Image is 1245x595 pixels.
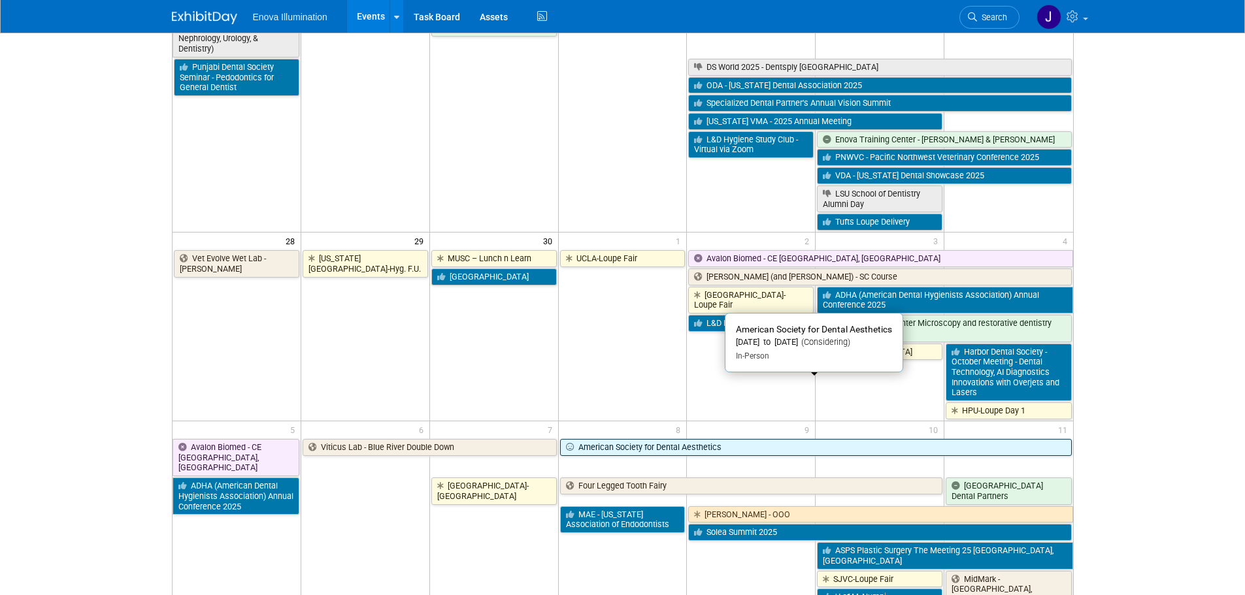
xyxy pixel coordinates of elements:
span: 10 [927,421,944,438]
span: Enova Illumination [253,12,327,22]
span: 11 [1057,421,1073,438]
a: American Society for Dental Aesthetics [560,439,1072,456]
a: [GEOGRAPHIC_DATA]-Loupe Fair [688,287,814,314]
a: [GEOGRAPHIC_DATA] [431,268,557,285]
img: ExhibitDay [172,11,237,24]
a: ASPS Plastic Surgery The Meeting 25 [GEOGRAPHIC_DATA], [GEOGRAPHIC_DATA] [817,542,1072,569]
span: (Considering) [798,337,850,347]
a: SJVC-Loupe Fair [817,571,942,588]
span: 1 [674,233,686,249]
span: 4 [1061,233,1073,249]
span: 30 [542,233,558,249]
span: 9 [803,421,815,438]
a: ADHA (American Dental Hygienists Association) Annual Conference 2025 [173,477,299,515]
a: Tufts Loupe Delivery [817,214,942,231]
a: ODA - [US_STATE] Dental Association 2025 [688,77,1071,94]
a: UCLA-Loupe Fair [560,250,686,267]
span: Search [977,12,1007,22]
a: Avalon Biomed - CE [GEOGRAPHIC_DATA], [GEOGRAPHIC_DATA] [173,439,299,476]
span: American Society for Dental Aesthetics [736,324,892,334]
a: Specialized Dental Partner’s Annual Vision Summit [688,95,1071,112]
a: L&D Hygiene Study Club [688,315,814,332]
a: Enova Training Center Microscopy and restorative dentistry AMED [817,315,1071,342]
img: Joe Werner [1037,5,1061,29]
a: MUSC – Lunch n Learn [431,250,557,267]
span: 3 [932,233,944,249]
span: 29 [413,233,429,249]
span: In-Person [736,351,769,361]
a: [PERSON_NAME] - OOO [688,506,1072,523]
a: VDA - [US_STATE] Dental Showcase 2025 [817,167,1071,184]
a: L&D Hygiene Study Club - Virtual via Zoom [688,131,814,158]
span: 28 [284,233,301,249]
a: Viticus Lab - Blue River Double Down [303,439,557,456]
a: Four Legged Tooth Fairy [560,477,943,494]
span: 2 [803,233,815,249]
a: Feline VMA Annual Conference 2025 (Feline Nephrology, Urology, & Dentistry) [173,10,299,57]
a: Enova Training Center - [PERSON_NAME] & [PERSON_NAME] [817,131,1071,148]
span: 6 [418,421,429,438]
a: Vet Evolve Wet Lab - [PERSON_NAME] [174,250,299,277]
a: [GEOGRAPHIC_DATA]-[GEOGRAPHIC_DATA] [431,477,557,504]
a: Punjabi Dental Society Seminar - Pedodontics for General Dentist [174,59,299,96]
a: [PERSON_NAME] (and [PERSON_NAME]) - SC Course [688,268,1071,285]
a: Avalon Biomed - CE [GEOGRAPHIC_DATA], [GEOGRAPHIC_DATA] [688,250,1072,267]
a: Search [959,6,1020,29]
a: [US_STATE][GEOGRAPHIC_DATA]-Hyg. F.U. [303,250,428,277]
a: MAE - [US_STATE] Association of Endodontists [560,506,686,533]
a: Solea Summit 2025 [688,524,1071,541]
a: [GEOGRAPHIC_DATA] Dental Partners [946,477,1071,504]
span: 8 [674,421,686,438]
span: 7 [546,421,558,438]
a: HPU-Loupe Day 1 [946,402,1071,419]
span: 5 [289,421,301,438]
a: [US_STATE] VMA - 2025 Annual Meeting [688,113,942,130]
a: Harbor Dental Society - October Meeting - Dental Technology, AI Diagnostics Innovations with Over... [946,344,1071,402]
a: ADHA (American Dental Hygienists Association) Annual Conference 2025 [817,287,1072,314]
div: [DATE] to [DATE] [736,337,892,348]
a: LSU School of Dentistry Alumni Day [817,185,942,212]
a: DS World 2025 - Dentsply [GEOGRAPHIC_DATA] [688,59,1071,76]
a: PNWVC - Pacific Northwest Veterinary Conference 2025 [817,149,1071,166]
